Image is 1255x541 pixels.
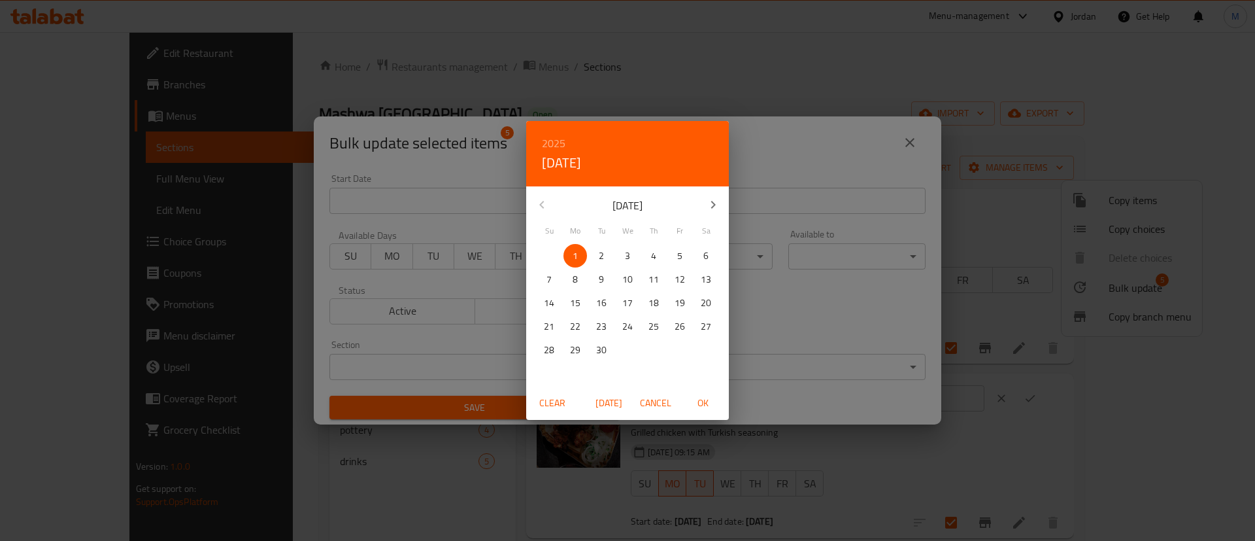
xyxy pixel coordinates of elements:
[675,295,685,311] p: 19
[687,395,718,411] span: OK
[616,268,639,291] button: 10
[675,271,685,288] p: 12
[694,225,718,237] span: Sa
[701,295,711,311] p: 20
[544,342,554,358] p: 28
[590,315,613,338] button: 23
[590,268,613,291] button: 9
[651,248,656,264] p: 4
[694,315,718,338] button: 27
[616,315,639,338] button: 24
[642,225,665,237] span: Th
[642,291,665,315] button: 18
[625,248,630,264] p: 3
[682,391,724,415] button: OK
[701,271,711,288] p: 13
[590,225,613,237] span: Tu
[590,291,613,315] button: 16
[544,319,554,335] p: 21
[537,395,568,411] span: Clear
[537,315,561,338] button: 21
[616,225,639,237] span: We
[537,268,561,291] button: 7
[590,244,613,268] button: 2
[668,268,692,291] button: 12
[596,342,607,358] p: 30
[596,295,607,311] p: 16
[537,338,561,362] button: 28
[694,268,718,291] button: 13
[542,134,565,152] button: 2025
[668,291,692,315] button: 19
[590,338,613,362] button: 30
[640,395,671,411] span: Cancel
[675,319,685,335] p: 26
[563,268,587,291] button: 8
[599,248,604,264] p: 2
[703,248,709,264] p: 6
[563,244,587,268] button: 1
[701,319,711,335] p: 27
[563,315,587,338] button: 22
[677,248,682,264] p: 5
[599,271,604,288] p: 9
[546,271,552,288] p: 7
[694,291,718,315] button: 20
[563,225,587,237] span: Mo
[570,295,580,311] p: 15
[642,268,665,291] button: 11
[563,291,587,315] button: 15
[622,271,633,288] p: 10
[596,319,607,335] p: 23
[622,295,633,311] p: 17
[648,319,659,335] p: 25
[668,244,692,268] button: 5
[542,152,581,173] button: [DATE]
[544,295,554,311] p: 14
[694,244,718,268] button: 6
[622,319,633,335] p: 24
[570,319,580,335] p: 22
[635,391,677,415] button: Cancel
[588,391,629,415] button: [DATE]
[531,391,573,415] button: Clear
[563,338,587,362] button: 29
[573,271,578,288] p: 8
[537,225,561,237] span: Su
[648,271,659,288] p: 11
[616,244,639,268] button: 3
[668,225,692,237] span: Fr
[642,244,665,268] button: 4
[570,342,580,358] p: 29
[616,291,639,315] button: 17
[537,291,561,315] button: 14
[642,315,665,338] button: 25
[668,315,692,338] button: 26
[558,198,697,213] p: [DATE]
[593,395,624,411] span: [DATE]
[648,295,659,311] p: 18
[573,248,578,264] p: 1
